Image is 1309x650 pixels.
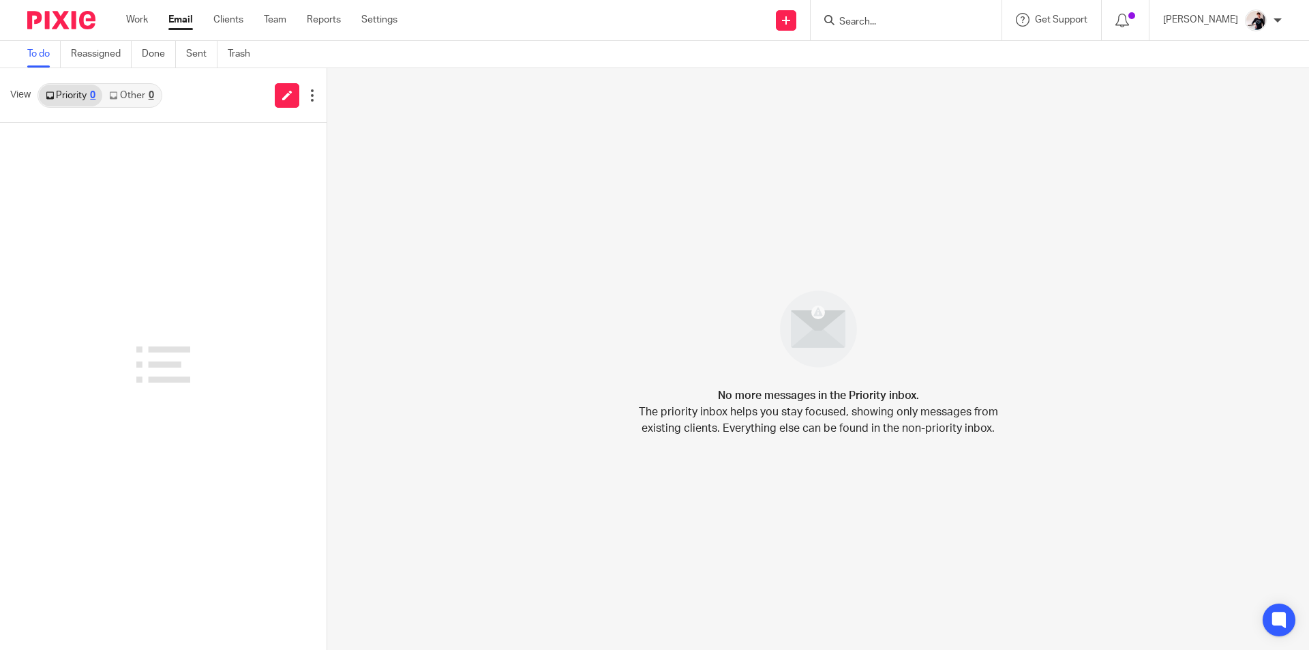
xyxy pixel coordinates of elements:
p: [PERSON_NAME] [1163,13,1238,27]
a: Email [168,13,193,27]
a: Sent [186,41,217,68]
a: Priority0 [39,85,102,106]
a: Reassigned [71,41,132,68]
a: Work [126,13,148,27]
div: 0 [90,91,95,100]
span: Get Support [1035,15,1087,25]
span: View [10,88,31,102]
p: The priority inbox helps you stay focused, showing only messages from existing clients. Everythin... [637,404,999,437]
a: Done [142,41,176,68]
a: Other0 [102,85,160,106]
img: image [771,282,866,376]
a: Trash [228,41,260,68]
img: Pixie [27,11,95,29]
h4: No more messages in the Priority inbox. [718,387,919,404]
a: Clients [213,13,243,27]
a: Team [264,13,286,27]
a: Reports [307,13,341,27]
a: To do [27,41,61,68]
img: AV307615.jpg [1245,10,1267,31]
input: Search [838,16,961,29]
a: Settings [361,13,397,27]
div: 0 [149,91,154,100]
